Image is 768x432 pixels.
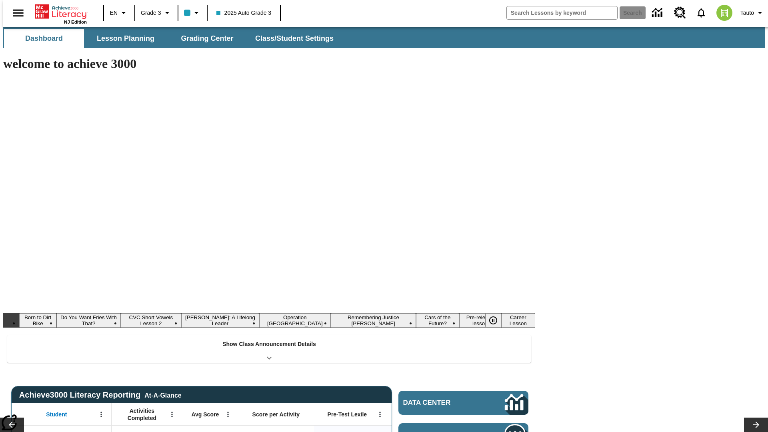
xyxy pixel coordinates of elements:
button: Open Menu [166,408,178,420]
span: Grade 3 [141,9,161,17]
span: Achieve3000 Literacy Reporting [19,390,182,400]
div: At-A-Glance [144,390,181,399]
button: Dashboard [4,29,84,48]
button: Class color is light blue. Change class color [181,6,204,20]
span: Student [46,411,67,418]
span: Tauto [740,9,754,17]
button: Slide 6 Remembering Justice O'Connor [331,313,416,328]
button: Slide 5 Operation London Bridge [259,313,331,328]
button: Lesson carousel, Next [744,418,768,432]
span: Pre-Test Lexile [328,411,367,418]
button: Grade: Grade 3, Select a grade [138,6,175,20]
button: Slide 7 Cars of the Future? [416,313,459,328]
p: Show Class Announcement Details [222,340,316,348]
button: Open side menu [6,1,30,25]
button: Class/Student Settings [249,29,340,48]
a: Resource Center, Will open in new tab [669,2,691,24]
button: Pause [485,313,501,328]
button: Open Menu [95,408,107,420]
button: Slide 4 Dianne Feinstein: A Lifelong Leader [181,313,259,328]
a: Data Center [647,2,669,24]
a: Data Center [398,391,528,415]
input: search field [507,6,617,19]
span: 2025 Auto Grade 3 [216,9,272,17]
button: Open Menu [374,408,386,420]
a: Home [35,4,87,20]
div: SubNavbar [3,29,341,48]
a: Notifications [691,2,712,23]
button: Slide 2 Do You Want Fries With That? [56,313,120,328]
button: Slide 9 Career Lesson [501,313,535,328]
button: Profile/Settings [737,6,768,20]
div: Home [35,3,87,24]
span: NJ Edition [64,20,87,24]
span: Score per Activity [252,411,300,418]
button: Grading Center [167,29,247,48]
button: Open Menu [222,408,234,420]
button: Slide 3 CVC Short Vowels Lesson 2 [121,313,181,328]
span: Data Center [403,399,478,407]
button: Lesson Planning [86,29,166,48]
span: Activities Completed [116,407,168,422]
button: Language: EN, Select a language [106,6,132,20]
button: Slide 1 Born to Dirt Bike [19,313,56,328]
h1: welcome to achieve 3000 [3,56,535,71]
span: EN [110,9,118,17]
span: Avg Score [191,411,219,418]
div: Show Class Announcement Details [7,335,531,363]
img: avatar image [716,5,732,21]
div: SubNavbar [3,27,765,48]
button: Select a new avatar [712,2,737,23]
div: Pause [485,313,509,328]
button: Slide 8 Pre-release lesson [459,313,501,328]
